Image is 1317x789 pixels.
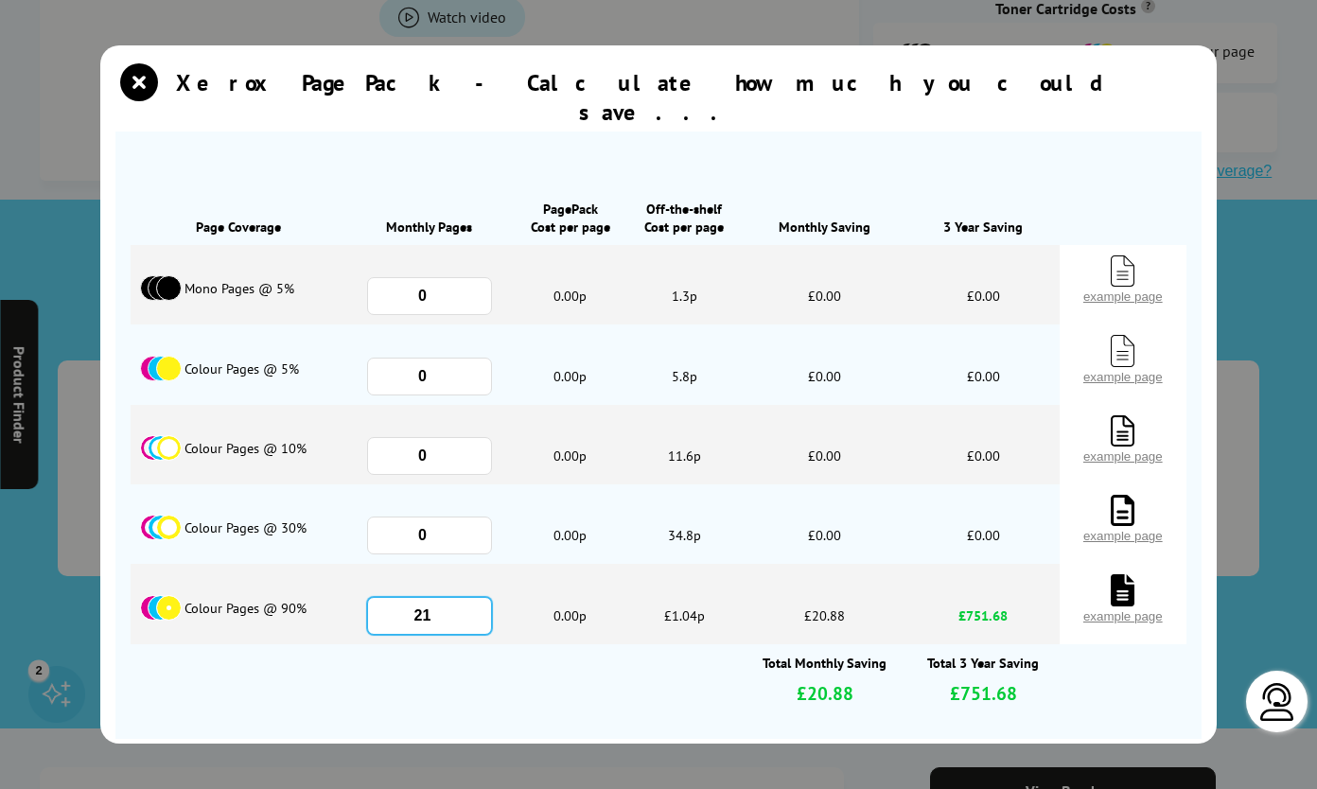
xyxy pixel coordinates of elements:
span: Total Monthly Saving [742,644,907,714]
img: 10% page sample [1111,415,1134,447]
span: Colour Pages @ 90% [140,595,337,621]
button: example page [1078,254,1168,305]
img: 30% page sample [1111,495,1134,526]
span: £20.88 [751,681,898,705]
span: example page [1083,529,1163,543]
span: £0.00 [742,405,907,484]
span: example page [1083,289,1163,304]
span: £20.88 [742,564,907,643]
span: £0.00 [907,405,1059,484]
span: Total 3 Year Saving [907,644,1059,714]
span: Off-the-shelf Cost per page [627,190,742,245]
span: £0.00 [907,484,1059,564]
span: example page [1083,449,1163,464]
span: Colour Pages @ 5% [140,356,337,381]
span: £751.68 [917,681,1049,705]
span: 3 Year Saving [907,190,1059,245]
button: close modal [125,68,153,96]
span: 0.00p [513,405,627,484]
img: user-headset-light.svg [1258,683,1296,721]
span: 11.6p [627,405,742,484]
span: Colour Pages @ 10% [140,435,337,461]
span: Page Coverage [131,190,346,245]
span: example page [1083,370,1163,384]
span: 0.00p [513,564,627,643]
span: 0.00p [513,245,627,324]
span: £0.00 [907,324,1059,404]
div: Xerox PagePack - Calculate how much you could save... [115,68,1202,127]
img: 90% page sample [1111,574,1134,605]
input: Enter Page Count [367,597,492,635]
input: Enter Page Count [367,277,492,315]
span: 0.00p [513,484,627,564]
span: £0.00 [742,245,907,324]
span: £0.00 [907,245,1059,324]
button: example page [1078,573,1168,623]
button: example page [1078,334,1168,384]
span: 1.3p [627,245,742,324]
input: Enter Page Count [367,517,492,554]
span: £0.00 [742,324,907,404]
img: 5% page sample [1111,335,1134,366]
span: £751.68 [907,564,1059,643]
img: 5% page sample [1111,255,1134,287]
span: 5.8p [627,324,742,404]
span: 0.00p [513,324,627,404]
span: PagePack Cost per page [513,190,627,245]
button: example page [1078,414,1168,465]
span: Colour Pages @ 30% [140,515,337,540]
span: Monthly Saving [742,190,907,245]
span: Mono Pages @ 5% [140,275,337,301]
button: example page [1078,494,1168,544]
span: £1.04p [627,564,742,643]
span: Monthly Pages [346,190,514,245]
span: 34.8p [627,484,742,564]
input: Enter Page Count [367,358,492,395]
input: Enter Page Count [367,437,492,475]
span: example page [1083,609,1163,623]
span: £0.00 [742,484,907,564]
